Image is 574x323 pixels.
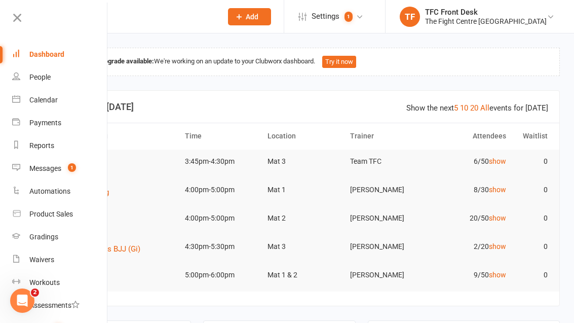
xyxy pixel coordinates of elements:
a: Reports [12,134,108,157]
td: 4:00pm-5:00pm [180,206,263,230]
th: Event/Booking [56,123,180,149]
div: Show the next events for [DATE] [406,102,548,114]
a: Messages 1 [12,157,108,180]
a: Payments [12,112,108,134]
a: Product Sales [12,203,108,226]
div: Product Sales [29,210,73,218]
th: Attendees [428,123,511,149]
td: Mat 1 & 2 [263,263,346,287]
th: Time [180,123,263,149]
td: 4:30pm-5:30pm [180,235,263,259]
td: 0 [511,150,552,173]
a: Workouts [12,271,108,294]
iframe: Intercom live chat [10,289,34,313]
td: [PERSON_NAME] [346,206,428,230]
h3: Coming up [DATE] [60,102,548,112]
td: 0 [511,206,552,230]
a: 20 [470,103,478,113]
strong: Dashboard upgrade available: [68,57,154,65]
a: Waivers [12,248,108,271]
td: 9/50 [428,263,511,287]
th: Location [263,123,346,149]
th: Waitlist [511,123,552,149]
div: Messages [29,164,61,172]
div: We're working on an update to your Clubworx dashboard. [49,48,560,76]
a: Dashboard [12,43,108,66]
td: 4:00pm-5:00pm [180,178,263,202]
td: 0 [511,178,552,202]
th: Trainer [346,123,428,149]
div: Assessments [29,301,80,309]
span: 1 [68,163,76,172]
td: Mat 3 [263,235,346,259]
a: show [489,242,506,250]
td: Team TFC [346,150,428,173]
div: TF [400,7,420,27]
a: People [12,66,108,89]
td: 8/30 [428,178,511,202]
td: 0 [511,235,552,259]
td: Mat 1 [263,178,346,202]
button: Try it now [322,56,356,68]
td: [PERSON_NAME] [346,235,428,259]
a: show [489,186,506,194]
div: Workouts [29,278,60,286]
span: 1 [345,12,353,22]
td: 6/50 [428,150,511,173]
td: 3:45pm-4:30pm [180,150,263,173]
input: Search... [60,10,215,24]
span: Add [246,13,258,21]
div: Payments [29,119,61,127]
td: 2/20 [428,235,511,259]
a: show [489,271,506,279]
td: Mat 2 [263,206,346,230]
div: Gradings [29,233,58,241]
td: [PERSON_NAME] [346,263,428,287]
span: Settings [312,5,339,28]
button: Add [228,8,271,25]
td: 20/50 [428,206,511,230]
a: Assessments [12,294,108,317]
td: Mat 3 [263,150,346,173]
div: People [29,73,51,81]
td: 0 [511,263,552,287]
a: Gradings [12,226,108,248]
div: TFC Front Desk [425,8,547,17]
a: show [489,214,506,222]
td: [PERSON_NAME] [346,178,428,202]
div: The Fight Centre [GEOGRAPHIC_DATA] [425,17,547,26]
td: 5:00pm-6:00pm [180,263,263,287]
a: 5 [454,103,458,113]
div: Calendar [29,96,58,104]
div: Reports [29,141,54,150]
span: 2 [31,289,39,297]
a: Calendar [12,89,108,112]
a: 10 [460,103,468,113]
a: All [480,103,489,113]
div: Dashboard [29,50,64,58]
a: Automations [12,180,108,203]
div: Waivers [29,256,54,264]
a: show [489,157,506,165]
div: Automations [29,187,70,195]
